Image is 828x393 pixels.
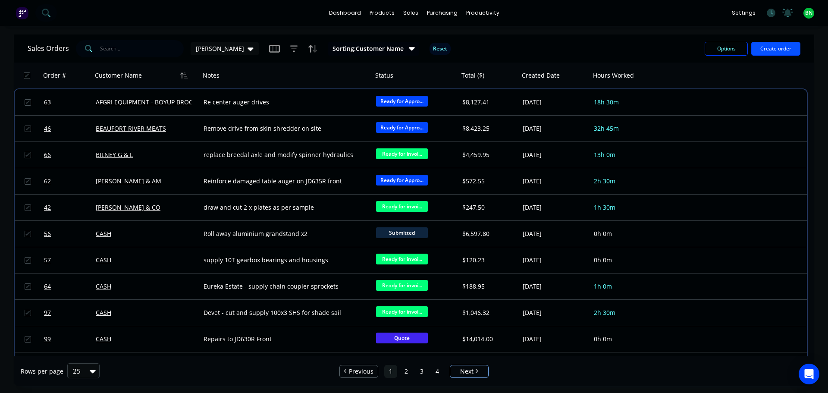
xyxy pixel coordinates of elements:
a: 50 [44,352,96,378]
div: [DATE] [523,230,587,238]
span: Previous [349,367,373,376]
div: purchasing [423,6,462,19]
div: $4,459.95 [462,151,513,159]
div: Customer Name [95,71,142,80]
span: 2h 30m [594,308,615,317]
div: $14,014.00 [462,335,513,343]
span: 64 [44,282,51,291]
a: Page 1 is your current page [384,365,397,378]
a: dashboard [325,6,365,19]
div: settings [728,6,760,19]
div: Total ($) [461,71,484,80]
div: [DATE] [523,282,587,291]
div: replace breedal axle and modify spinner hydraulics [204,151,361,159]
span: Ready for invoi... [376,254,428,264]
span: Rows per page [21,367,63,376]
a: 64 [44,274,96,299]
span: [PERSON_NAME] [196,44,244,53]
a: 57 [44,247,96,273]
div: $188.95 [462,282,513,291]
div: products [365,6,399,19]
div: productivity [462,6,504,19]
span: 0h 0m [594,230,612,238]
span: 99 [44,335,51,343]
span: BN [805,9,812,17]
span: 1h 0m [594,282,612,290]
span: Ready for invoi... [376,306,428,317]
span: 57 [44,256,51,264]
div: Roll away aluminium grandstand x2 [204,230,361,238]
div: Remove drive from skin shredder on site [204,124,361,133]
span: Ready for invoi... [376,201,428,212]
div: [DATE] [523,151,587,159]
span: Ready for Appro... [376,96,428,107]
h1: Sales Orders [28,44,69,53]
a: 42 [44,195,96,220]
span: 42 [44,203,51,212]
a: BEAUFORT RIVER MEATS [96,124,166,132]
span: 56 [44,230,51,238]
span: 2h 30m [594,177,615,185]
span: Ready for Appro... [376,122,428,133]
span: 46 [44,124,51,133]
div: Created Date [522,71,560,80]
div: $1,046.32 [462,308,513,317]
a: CASH [96,308,111,317]
span: Sorting: Customer Name [332,44,404,53]
div: draw and cut 2 x plates as per sample [204,203,361,212]
span: 0h 0m [594,256,612,264]
a: CASH [96,256,111,264]
div: $8,423.25 [462,124,513,133]
a: CASH [96,282,111,290]
a: 62 [44,168,96,194]
a: 46 [44,116,96,141]
div: [DATE] [523,203,587,212]
span: 18h 30m [594,98,619,106]
div: $6,597.80 [462,230,513,238]
span: 66 [44,151,51,159]
div: [DATE] [523,98,587,107]
a: Page 4 [431,365,444,378]
button: Options [705,42,748,56]
span: 13h 0m [594,151,615,159]
div: Notes [203,71,220,80]
span: 97 [44,308,51,317]
span: Ready for invoi... [376,280,428,291]
a: Page 3 [415,365,428,378]
button: Reset [430,43,451,55]
a: 97 [44,300,96,326]
span: 1h 30m [594,203,615,211]
span: Submitted [376,227,428,238]
div: Hours Worked [593,71,634,80]
div: [DATE] [523,177,587,185]
div: [DATE] [523,256,587,264]
div: Order # [43,71,66,80]
img: Factory [16,6,28,19]
div: [DATE] [523,124,587,133]
div: Repairs to JD630R Front [204,335,361,343]
div: Eureka Estate - supply chain coupler sprockets [204,282,361,291]
span: 62 [44,177,51,185]
div: $120.23 [462,256,513,264]
div: supply 10T gearbox bearings and housings [204,256,361,264]
div: Status [375,71,393,80]
div: [DATE] [523,308,587,317]
a: 56 [44,221,96,247]
a: BILNEY G & L [96,151,133,159]
div: $572.55 [462,177,513,185]
div: [DATE] [523,335,587,343]
a: Page 2 [400,365,413,378]
input: Search... [100,40,184,57]
div: Open Intercom Messenger [799,364,819,384]
a: Next page [450,367,488,376]
ul: Pagination [336,365,492,378]
span: 0h 0m [594,335,612,343]
a: [PERSON_NAME] & CO [96,203,160,211]
div: sales [399,6,423,19]
span: Ready for invoi... [376,148,428,159]
a: 63 [44,89,96,115]
div: $8,127.41 [462,98,513,107]
span: 63 [44,98,51,107]
a: Previous page [340,367,378,376]
div: Devet - cut and supply 100x3 SHS for shade sail [204,308,361,317]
